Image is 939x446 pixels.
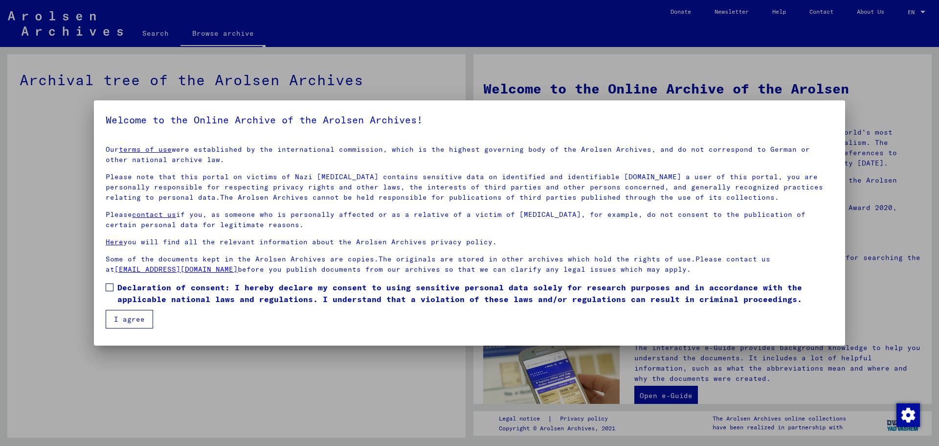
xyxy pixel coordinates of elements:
[106,237,833,247] p: you will find all the relevant information about the Arolsen Archives privacy policy.
[896,403,920,427] img: Change consent
[106,112,833,128] h5: Welcome to the Online Archive of the Arolsen Archives!
[114,265,238,274] a: [EMAIL_ADDRESS][DOMAIN_NAME]
[106,172,833,203] p: Please note that this portal on victims of Nazi [MEDICAL_DATA] contains sensitive data on identif...
[117,282,833,305] span: Declaration of consent: I hereby declare my consent to using sensitive personal data solely for r...
[119,145,172,154] a: terms of use
[106,310,153,329] button: I agree
[106,254,833,275] p: Some of the documents kept in the Arolsen Archives are copies.The originals are stored in other a...
[896,403,919,426] div: Change consent
[106,210,833,230] p: Please if you, as someone who is personally affected or as a relative of a victim of [MEDICAL_DAT...
[106,144,833,165] p: Our were established by the international commission, which is the highest governing body of the ...
[132,210,176,219] a: contact us
[106,237,123,246] a: Here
